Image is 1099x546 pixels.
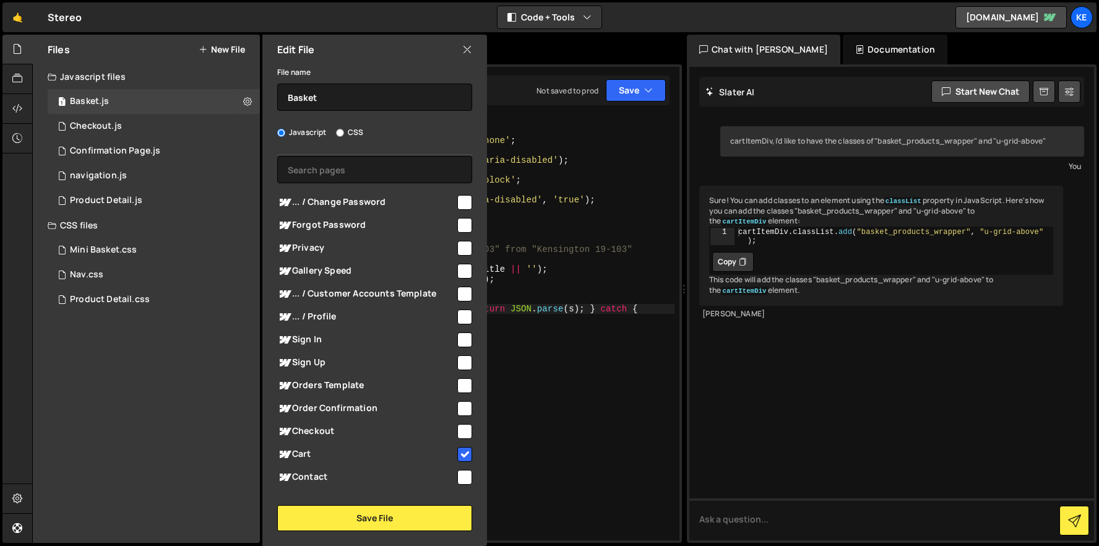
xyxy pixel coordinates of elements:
[277,287,455,301] span: ... / Customer Accounts Template
[48,10,82,25] div: Stereo
[33,213,260,238] div: CSS files
[277,424,455,439] span: Checkout
[1071,6,1093,28] a: Ke
[955,6,1067,28] a: [DOMAIN_NAME]
[277,310,455,324] span: ... / Profile
[33,64,260,89] div: Javascript files
[48,262,260,287] div: 8215/46114.css
[931,80,1030,103] button: Start new chat
[199,45,245,54] button: New File
[277,126,327,139] label: Javascript
[48,114,260,139] div: 8215/44731.js
[48,238,260,262] div: 8215/46286.css
[48,43,70,56] h2: Files
[277,84,472,111] input: Name
[277,332,455,347] span: Sign In
[336,126,363,139] label: CSS
[277,401,455,416] span: Order Confirmation
[277,470,455,485] span: Contact
[687,35,840,64] div: Chat with [PERSON_NAME]
[70,170,127,181] div: navigation.js
[843,35,947,64] div: Documentation
[277,195,455,210] span: ... / Change Password
[70,145,160,157] div: Confirmation Page.js
[70,269,103,280] div: Nav.css
[58,98,66,108] span: 1
[721,217,767,226] code: cartItemDiv
[277,505,472,531] button: Save File
[705,86,755,98] h2: Slater AI
[70,294,150,305] div: Product Detail.css
[277,447,455,462] span: Cart
[70,121,122,132] div: Checkout.js
[336,129,344,137] input: CSS
[277,156,472,183] input: Search pages
[702,309,1060,319] div: [PERSON_NAME]
[48,139,260,163] div: 8215/45082.js
[720,126,1084,157] div: cartItemDiv, i'd like to have the classes of "basket_products_wrapper" and "u-grid-above"
[537,85,598,96] div: Not saved to prod
[277,43,314,56] h2: Edit File
[48,188,260,213] div: 8215/44673.js
[721,287,767,295] code: cartItemDiv
[277,355,455,370] span: Sign Up
[723,160,1081,173] div: You
[48,89,260,114] div: 8215/44666.js
[710,228,735,245] div: 1
[70,195,142,206] div: Product Detail.js
[277,241,455,256] span: Privacy
[277,66,311,79] label: File name
[70,96,109,107] div: Basket.js
[277,264,455,279] span: Gallery Speed
[884,197,923,206] code: classList
[712,252,754,272] button: Copy
[498,6,601,28] button: Code + Tools
[48,287,260,312] div: Product Detail.css
[277,378,455,393] span: Orders Template
[277,129,285,137] input: Javascript
[70,245,137,256] div: Mini Basket.css
[48,163,260,188] div: 8215/46113.js
[606,79,666,102] button: Save
[277,218,455,233] span: Forgot Password
[2,2,33,32] a: 🤙
[699,186,1063,306] div: Sure! You can add classes to an element using the property in JavaScript. Here's how you can add ...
